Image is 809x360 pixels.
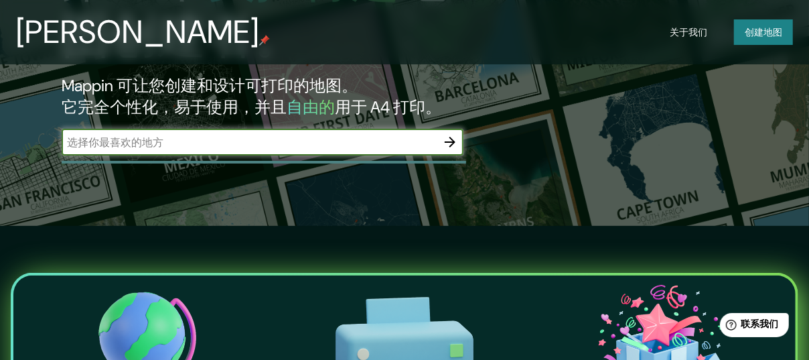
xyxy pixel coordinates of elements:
img: mappin-pin [259,35,270,46]
font: 关于我们 [670,26,707,38]
font: 它完全个性化，易于使用，并且 [62,97,287,117]
font: [PERSON_NAME] [16,11,259,53]
font: 创建 [745,26,763,38]
button: 关于我们 [664,19,713,45]
iframe: 帮助小部件启动器 [690,308,794,345]
button: 创建地图 [734,19,793,45]
font: 用于 A4 打印。 [335,97,441,117]
font: 自由的 [287,97,335,117]
input: 选择你最喜欢的地方 [62,135,437,150]
font: 地图 [763,26,782,38]
font: Mappin 可让您创建和设计可打印的地图。 [62,75,358,96]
